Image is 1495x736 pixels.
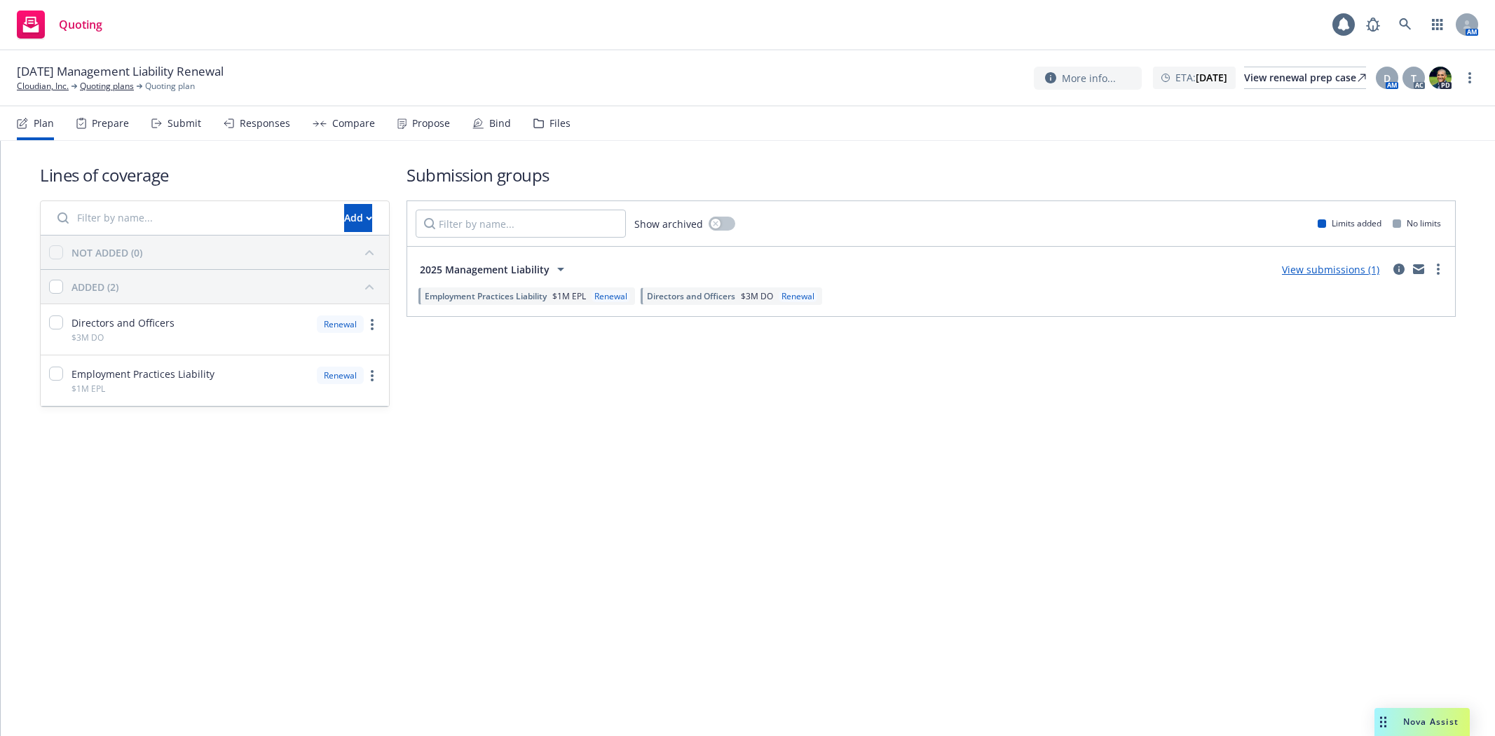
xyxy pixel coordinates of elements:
[71,275,381,298] button: ADDED (2)
[1403,716,1459,728] span: Nova Assist
[1318,217,1381,229] div: Limits added
[71,367,214,381] span: Employment Practices Liability
[1244,67,1366,89] a: View renewal prep case
[634,217,703,231] span: Show archived
[489,118,511,129] div: Bind
[59,19,102,30] span: Quoting
[1384,71,1391,86] span: D
[80,80,134,93] a: Quoting plans
[1034,67,1142,90] button: More info...
[317,367,364,384] div: Renewal
[344,204,372,232] button: Add
[92,118,129,129] div: Prepare
[592,290,630,302] div: Renewal
[364,367,381,384] a: more
[416,255,573,283] button: 2025 Management Liability
[1424,11,1452,39] a: Switch app
[412,118,450,129] div: Propose
[317,315,364,333] div: Renewal
[344,205,372,231] div: Add
[1391,261,1407,278] a: circleInformation
[1282,263,1379,276] a: View submissions (1)
[145,80,195,93] span: Quoting plan
[364,316,381,333] a: more
[552,290,586,302] span: $1M EPL
[1391,11,1419,39] a: Search
[71,280,118,294] div: ADDED (2)
[34,118,54,129] div: Plan
[1429,67,1452,89] img: photo
[71,383,105,395] span: $1M EPL
[332,118,375,129] div: Compare
[1244,67,1366,88] div: View renewal prep case
[71,241,381,264] button: NOT ADDED (0)
[549,118,571,129] div: Files
[416,210,626,238] input: Filter by name...
[17,80,69,93] a: Cloudian, Inc.
[1359,11,1387,39] a: Report a Bug
[1461,69,1478,86] a: more
[40,163,390,186] h1: Lines of coverage
[425,290,547,302] span: Employment Practices Liability
[71,245,142,260] div: NOT ADDED (0)
[1393,217,1441,229] div: No limits
[1374,708,1392,736] div: Drag to move
[240,118,290,129] div: Responses
[1374,708,1470,736] button: Nova Assist
[71,332,104,343] span: $3M DO
[17,63,224,80] span: [DATE] Management Liability Renewal
[1175,70,1227,85] span: ETA :
[420,262,549,277] span: 2025 Management Liability
[647,290,735,302] span: Directors and Officers
[168,118,201,129] div: Submit
[741,290,773,302] span: $3M DO
[1410,261,1427,278] a: mail
[779,290,817,302] div: Renewal
[1196,71,1227,84] strong: [DATE]
[1062,71,1116,86] span: More info...
[1411,71,1417,86] span: T
[71,315,175,330] span: Directors and Officers
[407,163,1456,186] h1: Submission groups
[1430,261,1447,278] a: more
[49,204,336,232] input: Filter by name...
[11,5,108,44] a: Quoting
